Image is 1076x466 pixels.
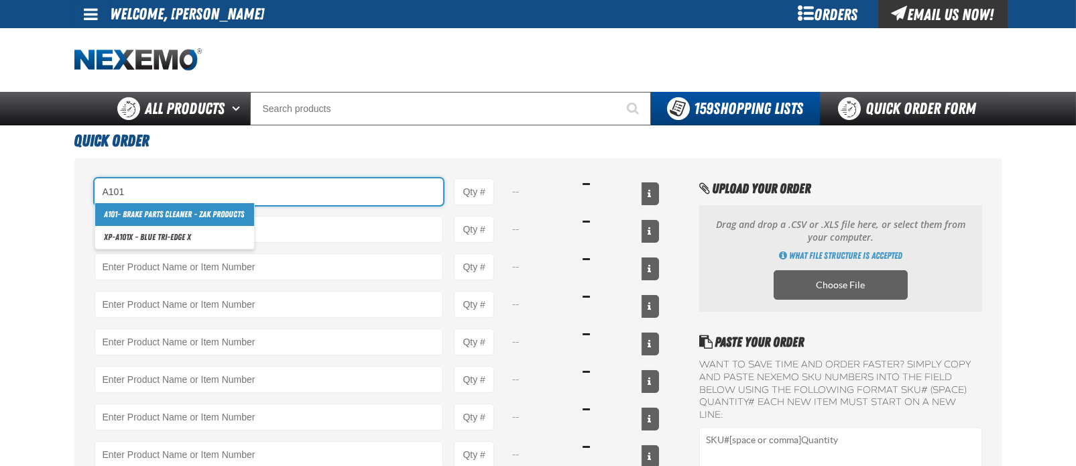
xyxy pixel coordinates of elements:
[699,178,981,198] h2: Upload Your Order
[713,219,968,244] p: Drag and drop a .CSV or .XLS file here, or select them from your computer.
[95,216,444,243] : Product
[116,232,129,242] strong: A101
[699,359,981,422] label: Want to save time and order faster? Simply copy and paste NEXEMO SKU numbers into the field below...
[95,226,254,249] a: XP-A101X - Blue Tri-Edge X
[454,216,494,243] input: Product Quantity
[454,366,494,393] input: Product Quantity
[699,332,981,352] h2: Paste Your Order
[642,182,659,205] button: View All Prices
[454,329,494,355] input: Product Quantity
[642,257,659,280] button: View All Prices
[74,131,150,150] span: Quick Order
[642,408,659,430] button: View All Prices
[642,295,659,318] button: View All Prices
[820,92,1002,125] a: Quick Order Form
[454,253,494,280] input: Product Quantity
[617,92,651,125] button: Start Searching
[95,404,444,430] : Product
[95,329,444,355] : Product
[95,253,444,280] : Product
[454,404,494,430] input: Product Quantity
[95,178,444,205] input: Product
[774,270,908,300] label: Choose CSV, XLSX or ODS file to import multiple products. Opens a popup
[454,178,494,205] input: Product Quantity
[651,92,820,125] button: You have 159 Shopping Lists. Open to view details
[695,99,804,118] span: Shopping Lists
[642,370,659,393] button: View All Prices
[642,333,659,355] button: View All Prices
[95,291,444,318] : Product
[454,291,494,318] input: Product Quantity
[250,92,651,125] input: Search
[95,366,444,393] : Product
[228,92,250,125] button: Open All Products pages
[105,209,118,219] strong: A101
[695,99,714,118] strong: 159
[779,249,902,262] a: Get Directions of how to import multiple products using an CSV, XLSX or ODS file. Opens a popup
[74,48,202,72] a: Home
[642,220,659,243] button: View All Prices
[74,48,202,72] img: Nexemo logo
[145,97,225,121] span: All Products
[95,203,254,226] a: A101- Brake Parts Cleaner - ZAK Products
